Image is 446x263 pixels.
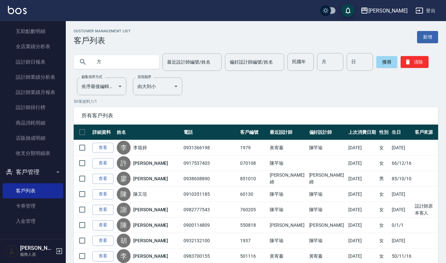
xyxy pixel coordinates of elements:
button: 搜尋 [376,56,397,68]
span: 所有客戶列表 [82,112,430,119]
td: [PERSON_NAME] [268,218,308,233]
div: 依序最後編輯時間 [77,77,126,95]
td: 陳芊瑜 [308,233,347,248]
td: [PERSON_NAME] [308,218,347,233]
button: 客戶管理 [3,163,63,181]
div: 由大到小 [133,77,182,95]
a: 商品消耗明細 [3,115,63,131]
a: 查看 [92,143,113,153]
div: 胡 [117,234,131,248]
td: 0982777543 [182,202,238,218]
td: 陳芊瑜 [268,202,308,218]
th: 最近設計師 [268,125,308,140]
a: 查看 [92,158,113,168]
td: 女 [378,202,390,218]
a: [PERSON_NAME] [133,237,168,244]
p: 服務人員 [20,251,54,257]
td: 黃宥蓁 [268,140,308,156]
td: [DATE] [347,187,378,202]
td: [DATE] [347,233,378,248]
th: 姓名 [115,125,182,140]
td: 60130 [238,187,268,202]
h5: [PERSON_NAME] [20,245,54,251]
button: [PERSON_NAME] [358,4,410,17]
td: [DATE] [347,156,378,171]
td: 550818 [238,218,268,233]
a: 查看 [92,189,113,199]
th: 客戶來源 [413,125,438,140]
td: 陳芊瑜 [268,156,308,171]
th: 上次消費日期 [347,125,378,140]
th: 偏好設計師 [308,125,347,140]
a: [PERSON_NAME] [133,206,168,213]
div: 李 [117,141,131,155]
th: 生日 [390,125,413,140]
td: [DATE] [390,140,413,156]
a: 設計師排行榜 [3,100,63,115]
td: 陳芊瑜 [308,187,347,202]
td: 女 [378,233,390,248]
td: 女 [378,218,390,233]
a: 全店業績分析表 [3,39,63,54]
td: 1937 [238,233,268,248]
a: 店販抽成明細 [3,131,63,146]
div: 許 [117,156,131,170]
td: 女 [378,156,390,171]
button: 清除 [401,56,429,68]
a: 卡券管理 [3,198,63,214]
td: 女 [378,140,390,156]
td: [DATE] [347,218,378,233]
td: 設計師原本客人 [413,202,438,218]
td: [DATE] [347,202,378,218]
a: 互助點數明細 [3,24,63,39]
a: 收支分類明細表 [3,146,63,161]
p: 50 筆資料, 1 / 1 [74,99,438,104]
div: 陳 [117,218,131,232]
td: 0938608890 [182,171,238,187]
td: [DATE] [390,233,413,248]
td: 0900114809 [182,218,238,233]
td: 0/1/1 [390,218,413,233]
td: [PERSON_NAME]締 [308,171,347,187]
h3: 客戶列表 [74,36,131,45]
a: 李筱婷 [133,144,147,151]
td: 0917537403 [182,156,238,171]
a: 陳又瑄 [133,191,147,197]
td: 0931366198 [182,140,238,156]
th: 客戶編號 [238,125,268,140]
img: Logo [8,6,27,14]
button: 登出 [413,5,438,17]
td: [DATE] [390,202,413,218]
a: 查看 [92,251,113,261]
a: 新增 [417,31,438,43]
a: 查看 [92,174,113,184]
button: save [341,4,355,17]
td: 陳芊瑜 [268,187,308,202]
a: [PERSON_NAME] [133,160,168,166]
td: 85/10/10 [390,171,413,187]
td: [PERSON_NAME]締 [268,171,308,187]
a: 設計師業績分析表 [3,70,63,85]
td: 0910351185 [182,187,238,202]
div: 陳 [117,187,131,201]
a: 查看 [92,236,113,246]
td: 陳芊瑜 [268,233,308,248]
td: [DATE] [347,140,378,156]
td: 66/12/16 [390,156,413,171]
div: 廖 [117,172,131,186]
a: [PERSON_NAME] [133,253,168,259]
td: 0932132100 [182,233,238,248]
td: 760205 [238,202,268,218]
th: 電話 [182,125,238,140]
a: 查看 [92,220,113,230]
input: 搜尋關鍵字 [92,53,154,71]
a: 設計師日報表 [3,54,63,70]
label: 呈現順序 [137,74,151,79]
th: 詳細資料 [91,125,115,140]
td: [DATE] [390,187,413,202]
td: 男 [378,171,390,187]
td: 陳芊瑜 [308,202,347,218]
a: [PERSON_NAME] [133,222,168,228]
th: 性別 [378,125,390,140]
a: 客戶列表 [3,183,63,198]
